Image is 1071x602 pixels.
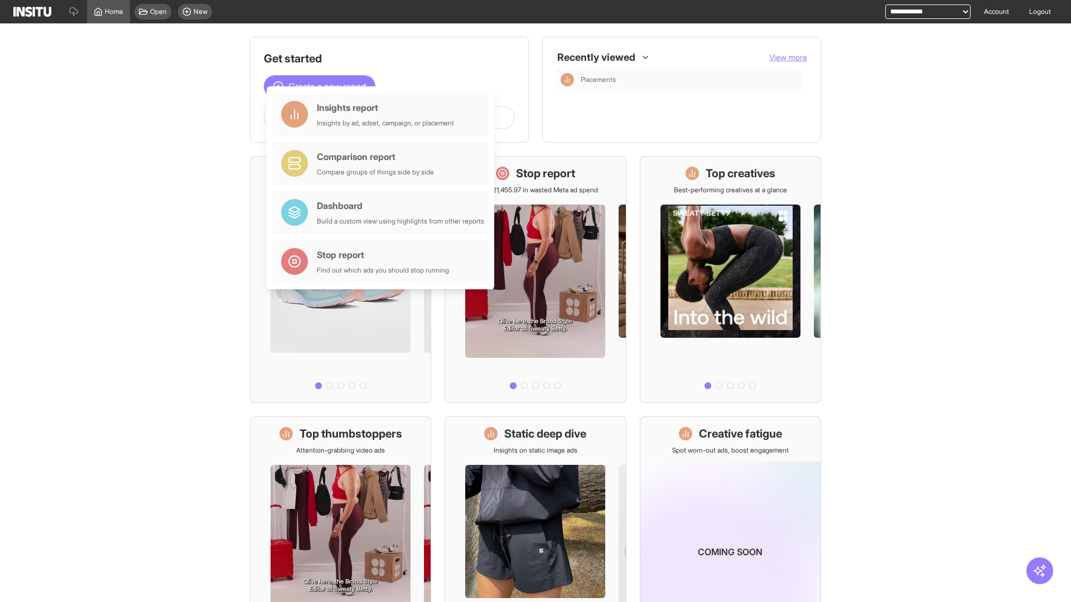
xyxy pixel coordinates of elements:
button: View more [769,52,807,63]
h1: Top thumbstoppers [300,426,402,441]
a: What's live nowSee all active ads instantly [250,156,431,403]
span: Placements [581,75,616,84]
p: Best-performing creatives at a glance [674,186,787,195]
button: Create a new report [264,75,375,98]
p: Insights on static image ads [494,446,577,455]
a: Stop reportSave £21,455.97 in wasted Meta ad spend [445,156,626,403]
img: Logo [13,7,51,17]
span: Home [105,7,123,16]
h1: Stop report [516,166,575,181]
div: Insights by ad, adset, campaign, or placement [317,119,454,128]
div: Insights report [317,101,454,114]
span: Placements [581,75,798,84]
div: Build a custom view using highlights from other reports [317,217,484,226]
div: Find out which ads you should stop running [317,266,449,275]
p: Save £21,455.97 in wasted Meta ad spend [472,186,598,195]
span: View more [769,52,807,62]
span: Open [150,7,167,16]
h1: Static deep dive [504,426,586,441]
div: Compare groups of things side by side [317,168,434,177]
div: Stop report [317,248,449,261]
h1: Get started [264,51,515,66]
h1: Top creatives [706,166,775,181]
span: Create a new report [288,80,366,93]
div: Comparison report [317,150,434,163]
div: Dashboard [317,199,484,212]
a: Top creativesBest-performing creatives at a glance [640,156,821,403]
span: New [194,7,208,16]
p: Attention-grabbing video ads [296,446,385,455]
div: Insights [561,73,574,86]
